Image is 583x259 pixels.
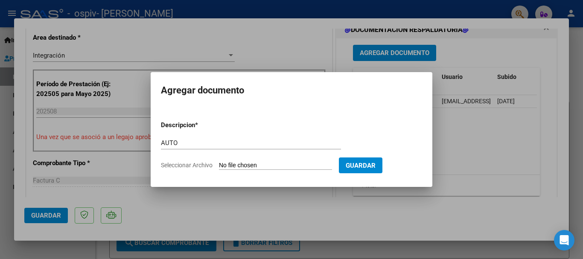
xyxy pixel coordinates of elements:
[339,157,382,173] button: Guardar
[161,120,239,130] p: Descripcion
[161,82,422,99] h2: Agregar documento
[346,162,376,169] span: Guardar
[554,230,574,250] div: Open Intercom Messenger
[161,162,213,169] span: Seleccionar Archivo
